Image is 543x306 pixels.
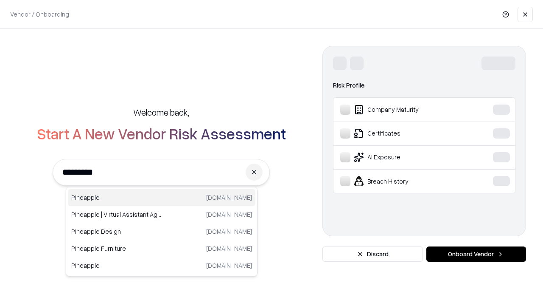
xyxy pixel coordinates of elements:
[37,125,286,142] h2: Start A New Vendor Risk Assessment
[206,210,252,219] p: [DOMAIN_NAME]
[333,80,515,91] div: Risk Profile
[71,227,162,236] p: Pineapple Design
[71,244,162,253] p: Pineapple Furniture
[206,193,252,202] p: [DOMAIN_NAME]
[340,105,467,115] div: Company Maturity
[10,10,69,19] p: Vendor / Onboarding
[340,176,467,186] div: Breach History
[206,227,252,236] p: [DOMAIN_NAME]
[426,246,526,262] button: Onboard Vendor
[340,152,467,162] div: AI Exposure
[133,106,189,118] h5: Welcome back,
[322,246,423,262] button: Discard
[206,261,252,270] p: [DOMAIN_NAME]
[71,193,162,202] p: Pineapple
[71,261,162,270] p: Pineapple
[66,187,258,276] div: Suggestions
[206,244,252,253] p: [DOMAIN_NAME]
[71,210,162,219] p: Pineapple | Virtual Assistant Agency
[340,128,467,139] div: Certificates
